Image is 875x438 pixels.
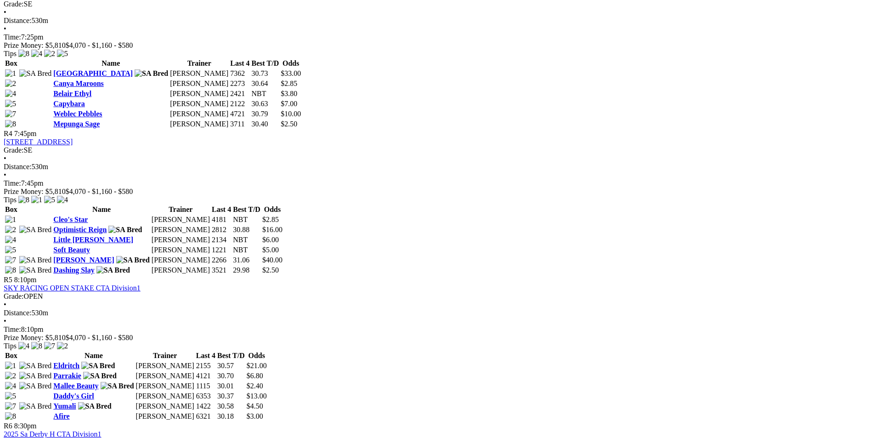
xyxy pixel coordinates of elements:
[151,266,210,275] td: [PERSON_NAME]
[66,334,133,341] span: $4,070 - $1,160 - $580
[4,154,6,162] span: •
[5,205,17,213] span: Box
[53,372,81,380] a: Parrakie
[4,17,31,24] span: Distance:
[53,266,94,274] a: Dashing Slay
[211,235,231,245] td: 2134
[19,226,52,234] img: SA Bred
[232,256,261,265] td: 31.06
[19,256,52,264] img: SA Bred
[5,59,17,67] span: Box
[4,284,141,292] a: SKY RACING OPEN STAKE CTA Division1
[66,41,133,49] span: $4,070 - $1,160 - $580
[247,392,267,400] span: $13.00
[19,69,52,78] img: SA Bred
[4,171,6,179] span: •
[251,99,280,108] td: 30.63
[4,422,12,430] span: R6
[151,225,210,234] td: [PERSON_NAME]
[135,371,195,381] td: [PERSON_NAME]
[4,179,871,188] div: 7:45pm
[211,245,231,255] td: 1221
[169,89,229,98] td: [PERSON_NAME]
[4,196,17,204] span: Tips
[169,59,229,68] th: Trainer
[14,130,37,137] span: 7:45pm
[262,246,279,254] span: $5.00
[57,342,68,350] img: 2
[4,8,6,16] span: •
[18,196,29,204] img: 8
[196,381,216,391] td: 1115
[18,342,29,350] img: 4
[5,392,16,400] img: 5
[4,309,871,317] div: 530m
[135,69,168,78] img: SA Bred
[251,69,280,78] td: 30.73
[4,25,6,33] span: •
[4,276,12,284] span: R5
[19,402,52,410] img: SA Bred
[230,109,250,119] td: 4721
[151,245,210,255] td: [PERSON_NAME]
[53,256,114,264] a: [PERSON_NAME]
[169,99,229,108] td: [PERSON_NAME]
[4,334,871,342] div: Prize Money: $5,810
[211,205,231,214] th: Last 4
[246,351,267,360] th: Odds
[4,17,871,25] div: 530m
[281,110,301,118] span: $10.00
[5,256,16,264] img: 7
[232,245,261,255] td: NBT
[135,402,195,411] td: [PERSON_NAME]
[247,412,263,420] span: $3.00
[169,69,229,78] td: [PERSON_NAME]
[53,205,150,214] th: Name
[53,120,100,128] a: Mepunga Sage
[19,266,52,274] img: SA Bred
[14,276,37,284] span: 8:10pm
[4,146,871,154] div: SE
[230,89,250,98] td: 2421
[232,205,261,214] th: Best T/D
[4,301,6,308] span: •
[251,79,280,88] td: 30.64
[14,422,37,430] span: 8:30pm
[135,392,195,401] td: [PERSON_NAME]
[262,266,279,274] span: $2.50
[101,382,134,390] img: SA Bred
[281,120,297,128] span: $2.50
[4,292,871,301] div: OPEN
[57,50,68,58] img: 5
[280,59,301,68] th: Odds
[108,226,142,234] img: SA Bred
[230,69,250,78] td: 7362
[232,225,261,234] td: 30.88
[217,412,245,421] td: 30.18
[262,205,283,214] th: Odds
[31,342,42,350] img: 8
[169,109,229,119] td: [PERSON_NAME]
[211,225,231,234] td: 2812
[281,100,297,108] span: $7.00
[196,351,216,360] th: Last 4
[169,79,229,88] td: [PERSON_NAME]
[262,226,282,233] span: $16.00
[53,412,69,420] a: Afire
[53,392,94,400] a: Daddy's Girl
[217,381,245,391] td: 30.01
[53,362,79,370] a: Eldritch
[31,196,42,204] img: 1
[18,50,29,58] img: 8
[230,59,250,68] th: Last 4
[4,342,17,350] span: Tips
[230,119,250,129] td: 3711
[4,325,871,334] div: 8:10pm
[53,382,98,390] a: Mallee Beauty
[4,130,12,137] span: R4
[230,99,250,108] td: 2122
[4,325,21,333] span: Time:
[4,292,24,300] span: Grade:
[135,381,195,391] td: [PERSON_NAME]
[5,352,17,359] span: Box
